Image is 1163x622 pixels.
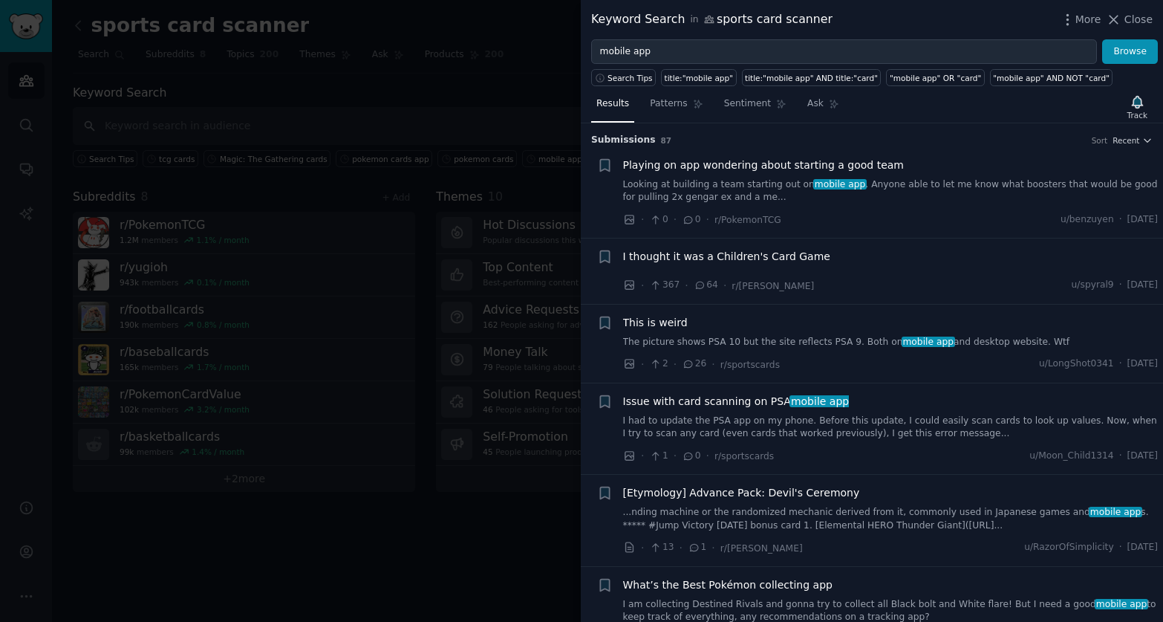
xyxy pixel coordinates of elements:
a: Results [591,92,634,123]
button: Recent [1112,135,1153,146]
span: 1 [688,541,706,554]
span: · [641,278,644,294]
span: Results [596,97,629,111]
button: Search Tips [591,69,656,86]
a: ...nding machine or the randomized mechanic derived from it, commonly used in Japanese games andm... [623,506,1159,532]
div: title:"mobile app" AND title:"card" [745,73,878,83]
span: · [706,448,709,464]
a: title:"mobile app" [661,69,736,86]
span: Submission s [591,134,656,147]
span: · [711,357,714,372]
span: · [1119,213,1122,227]
a: What’s the Best Pokémon collecting app [623,577,833,593]
span: in [690,13,698,27]
a: I thought it was a Children's Card Game [623,249,830,265]
a: Sentiment [719,92,792,123]
span: r/[PERSON_NAME] [732,281,814,291]
span: [DATE] [1127,279,1158,292]
span: Issue with card scanning on PSA [623,394,850,409]
a: Ask [802,92,844,123]
span: 26 [682,357,706,371]
a: The picture shows PSA 10 but the site reflects PSA 9. Both onmobile appand desktop website. Wtf [623,336,1159,349]
input: Try a keyword related to your business [591,39,1097,65]
span: · [706,212,709,227]
span: · [685,278,688,294]
span: More [1075,12,1101,27]
span: Ask [807,97,824,111]
span: · [723,278,726,294]
span: [DATE] [1127,213,1158,227]
span: 2 [649,357,668,371]
button: Close [1106,12,1153,27]
span: 1 [649,450,668,463]
a: I had to update the PSA app on my phone. Before this update, I could easily scan cards to look up... [623,415,1159,441]
span: 0 [649,213,668,227]
span: 13 [649,541,674,554]
span: u/LongShot0341 [1039,357,1114,371]
div: Sort [1092,135,1108,146]
div: "mobile app" AND NOT "card" [993,73,1110,83]
span: · [1119,279,1122,292]
span: Patterns [650,97,687,111]
span: u/benzuyen [1061,213,1114,227]
span: · [674,448,677,464]
span: · [1119,357,1122,371]
span: · [1119,450,1122,463]
button: More [1060,12,1101,27]
div: Track [1127,110,1147,120]
span: Search Tips [607,73,653,83]
div: Keyword Search sports card scanner [591,10,833,29]
span: · [711,540,714,556]
span: mobile app [813,179,867,189]
span: 64 [694,279,718,292]
span: [DATE] [1127,450,1158,463]
span: Close [1124,12,1153,27]
span: Sentiment [724,97,771,111]
span: · [641,540,644,556]
span: u/spyral9 [1072,279,1114,292]
span: · [674,357,677,372]
a: This is weird [623,315,688,331]
span: 0 [682,213,700,227]
span: 0 [682,450,700,463]
a: [Etymology] Advance Pack: Devil's Ceremony [623,485,860,501]
span: · [1119,541,1122,554]
span: · [641,357,644,372]
span: mobile app [789,395,850,407]
a: "mobile app" OR "card" [886,69,984,86]
span: r/sportscards [720,360,780,370]
span: 87 [661,136,672,145]
a: Playing on app wondering about starting a good team [623,158,905,173]
span: r/sportscards [714,451,774,461]
span: mobile app [902,337,955,347]
span: r/[PERSON_NAME] [720,543,803,554]
a: Patterns [645,92,708,123]
span: mobile app [1095,599,1148,609]
span: [DATE] [1127,357,1158,371]
span: mobile app [1089,507,1142,517]
a: title:"mobile app" AND title:"card" [742,69,882,86]
div: title:"mobile app" [665,73,733,83]
button: Track [1122,91,1153,123]
span: · [680,540,683,556]
div: "mobile app" OR "card" [890,73,981,83]
span: u/Moon_Child1314 [1029,450,1113,463]
span: r/PokemonTCG [714,215,781,225]
span: · [674,212,677,227]
button: Browse [1102,39,1158,65]
a: Issue with card scanning on PSAmobile app [623,394,850,409]
span: [DATE] [1127,541,1158,554]
a: "mobile app" AND NOT "card" [990,69,1113,86]
span: Recent [1112,135,1139,146]
span: 367 [649,279,680,292]
span: · [641,212,644,227]
span: · [641,448,644,464]
span: u/RazorOfSimplicity [1024,541,1113,554]
a: Looking at building a team starting out onmobile app. Anyone able to let me know what boosters th... [623,178,1159,204]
